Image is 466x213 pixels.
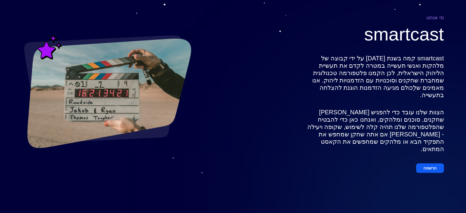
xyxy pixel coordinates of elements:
[416,163,444,173] button: הרשמה
[22,25,196,151] img: phone
[364,24,444,44] span: smartcast
[304,55,444,99] p: smartcast קמה בשנת [DATE] על ידי קבוצה של מלהקות ואנשי תעשייה במטרה לקדם את תעשיית הליהוק הישראלי...
[426,15,444,20] span: מי אנחנו
[304,108,444,153] p: הצוות שלנו עובד כדי להפגיש [PERSON_NAME] שחקנים, סוכנים ומלהקים, ואנחנו כאן כדי להבטיח שהפלטפורמה...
